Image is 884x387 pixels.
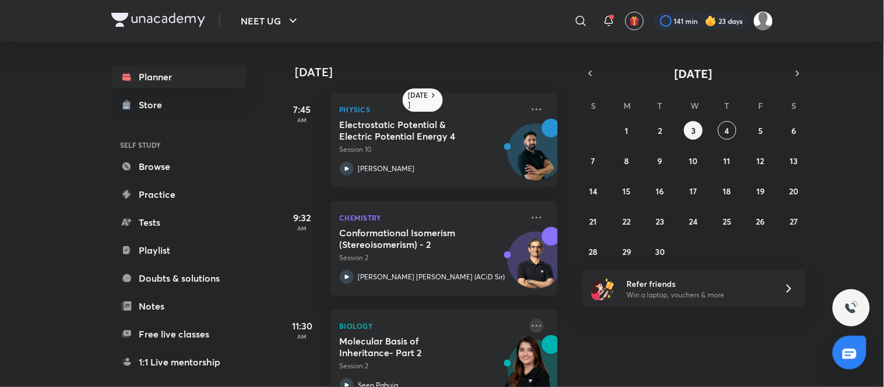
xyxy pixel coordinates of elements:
[624,100,631,111] abbr: Monday
[725,100,730,111] abbr: Thursday
[340,119,485,142] h5: Electrostatic Potential & Electric Potential Energy 4
[844,301,858,315] img: ttu
[340,335,485,358] h5: Molecular Basis of Inheritance- Part 2
[751,212,770,230] button: September 26, 2025
[751,151,770,170] button: September 12, 2025
[724,155,731,166] abbr: September 11, 2025
[139,98,170,112] div: Store
[651,242,670,261] button: September 30, 2025
[758,100,763,111] abbr: Friday
[691,125,696,136] abbr: September 3, 2025
[723,186,731,197] abbr: September 18, 2025
[718,212,737,230] button: September 25, 2025
[279,319,326,333] h5: 11:30
[591,277,615,300] img: referral
[279,116,326,123] p: AM
[684,212,703,230] button: September 24, 2025
[684,151,703,170] button: September 10, 2025
[753,11,773,31] img: Amisha Rani
[756,186,765,197] abbr: September 19, 2025
[651,212,670,230] button: September 23, 2025
[625,125,629,136] abbr: September 1, 2025
[718,182,737,200] button: September 18, 2025
[111,183,246,206] a: Practice
[111,239,246,262] a: Playlist
[785,182,804,200] button: September 20, 2025
[792,125,797,136] abbr: September 6, 2025
[656,246,665,257] abbr: September 30, 2025
[684,121,703,140] button: September 3, 2025
[111,135,246,155] h6: SELF STUDY
[589,246,598,257] abbr: September 28, 2025
[718,121,737,140] button: September 4, 2025
[625,155,629,166] abbr: September 8, 2025
[623,186,631,197] abbr: September 15, 2025
[111,350,246,374] a: 1:1 Live mentorship
[658,125,663,136] abbr: September 2, 2025
[689,155,698,166] abbr: September 10, 2025
[691,100,699,111] abbr: Wednesday
[751,182,770,200] button: September 19, 2025
[758,125,763,136] abbr: September 5, 2025
[589,186,597,197] abbr: September 14, 2025
[629,16,640,26] img: avatar
[340,253,523,263] p: Session 2
[658,155,663,166] abbr: September 9, 2025
[651,121,670,140] button: September 2, 2025
[626,290,770,300] p: Win a laptop, vouchers & more
[790,155,798,166] abbr: September 13, 2025
[757,155,765,166] abbr: September 12, 2025
[279,333,326,340] p: AM
[785,121,804,140] button: September 6, 2025
[358,272,505,282] p: [PERSON_NAME] [PERSON_NAME] (ACiD Sir)
[340,102,523,116] p: Physics
[340,319,523,333] p: Biology
[651,151,670,170] button: September 9, 2025
[626,278,770,290] h6: Refer friends
[785,212,804,230] button: September 27, 2025
[584,242,603,261] button: September 28, 2025
[234,9,307,33] button: NEET UG
[340,144,523,155] p: Session 10
[756,216,765,227] abbr: September 26, 2025
[618,212,636,230] button: September 22, 2025
[792,100,797,111] abbr: Saturday
[111,65,246,88] a: Planner
[295,65,569,79] h4: [DATE]
[705,15,717,27] img: streak
[751,121,770,140] button: September 5, 2025
[656,186,664,197] abbr: September 16, 2025
[340,361,523,371] p: Session 2
[111,155,246,178] a: Browse
[591,155,596,166] abbr: September 7, 2025
[584,151,603,170] button: September 7, 2025
[340,227,485,250] h5: Conformational Isomerism (Stereoisomerism) - 2
[675,66,713,81] span: [DATE]
[622,246,631,257] abbr: September 29, 2025
[623,216,631,227] abbr: September 22, 2025
[111,267,246,290] a: Doubts & solutions
[651,182,670,200] button: September 16, 2025
[508,130,564,186] img: Avatar
[590,216,597,227] abbr: September 21, 2025
[618,121,636,140] button: September 1, 2025
[689,216,698,227] abbr: September 24, 2025
[618,151,636,170] button: September 8, 2025
[279,225,326,232] p: AM
[584,212,603,230] button: September 21, 2025
[408,91,429,109] h6: [DATE]
[725,125,730,136] abbr: September 4, 2025
[111,211,246,234] a: Tests
[618,242,636,261] button: September 29, 2025
[111,13,205,30] a: Company Logo
[584,182,603,200] button: September 14, 2025
[625,12,644,30] button: avatar
[790,216,798,227] abbr: September 27, 2025
[279,211,326,225] h5: 9:32
[111,93,246,116] a: Store
[785,151,804,170] button: September 13, 2025
[508,238,564,294] img: Avatar
[618,182,636,200] button: September 15, 2025
[358,164,415,174] p: [PERSON_NAME]
[723,216,731,227] abbr: September 25, 2025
